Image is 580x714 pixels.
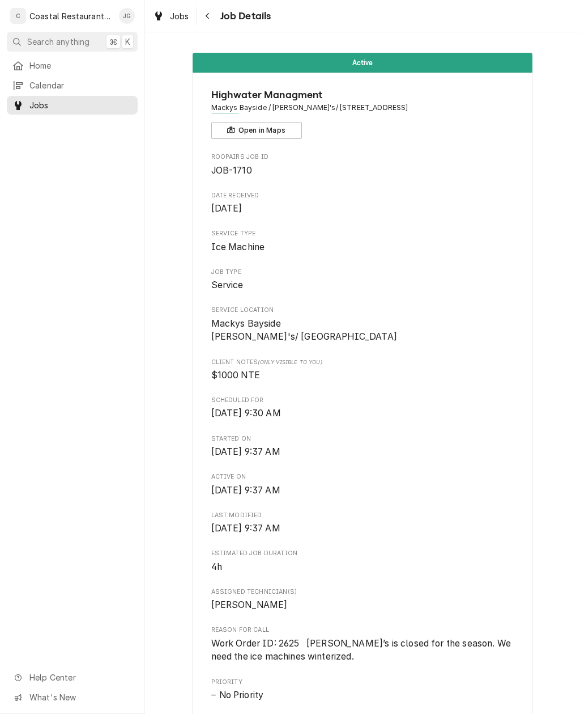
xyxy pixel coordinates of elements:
div: Scheduled For [211,396,514,420]
span: [DATE] 9:37 AM [211,446,280,457]
span: [DATE] 9:37 AM [211,523,280,534]
div: Client Information [211,87,514,139]
div: C [10,8,26,24]
span: Priority [211,688,514,702]
button: Open in Maps [211,122,302,139]
span: Service Type [211,229,514,238]
button: Search anything⌘K [7,32,138,52]
span: Date Received [211,191,514,200]
div: Service Location [211,306,514,344]
span: Name [211,87,514,103]
span: (Only Visible to You) [258,359,322,365]
span: Assigned Technician(s) [211,598,514,612]
span: Priority [211,678,514,687]
div: Last Modified [211,511,514,535]
div: Active On [211,472,514,497]
div: Reason For Call [211,626,514,664]
span: Started On [211,434,514,443]
div: Estimated Job Duration [211,549,514,573]
span: Work Order ID: 2625 [PERSON_NAME]’s is closed for the season. We need the ice machines winterized. [211,638,514,662]
span: [DATE] 9:30 AM [211,408,281,419]
span: [DATE] 9:37 AM [211,485,280,496]
div: Roopairs Job ID [211,153,514,177]
div: Assigned Technician(s) [211,588,514,612]
div: Priority [211,678,514,702]
span: Job Type [211,268,514,277]
div: James Gatton's Avatar [119,8,135,24]
span: Active [352,59,373,66]
a: Jobs [7,96,138,115]
span: Reason For Call [211,637,514,664]
span: [object Object] [211,369,514,382]
span: ⌘ [109,36,117,48]
span: Home [29,60,132,71]
div: Date Received [211,191,514,216]
span: Client Notes [211,358,514,367]
a: Go to Help Center [7,668,138,687]
div: Coastal Restaurant Repair [29,10,113,22]
button: Navigate back [199,7,217,25]
span: Scheduled For [211,407,514,420]
div: Job Type [211,268,514,292]
a: Go to What's New [7,688,138,707]
span: Last Modified [211,522,514,535]
span: Roopairs Job ID [211,153,514,162]
span: Active On [211,484,514,497]
span: Estimated Job Duration [211,549,514,558]
span: Calendar [29,79,132,91]
span: Service [211,280,244,290]
div: Started On [211,434,514,459]
span: 4h [211,561,222,572]
span: Job Details [217,9,271,24]
div: JG [119,8,135,24]
span: Service Location [211,317,514,344]
span: Help Center [29,671,131,683]
div: No Priority [211,688,514,702]
span: Last Modified [211,511,514,520]
div: Status [193,53,532,73]
span: K [125,36,130,48]
span: JOB-1710 [211,165,252,176]
span: Jobs [29,99,132,111]
span: Assigned Technician(s) [211,588,514,597]
span: Mackys Bayside [PERSON_NAME]'s/ [GEOGRAPHIC_DATA] [211,318,397,343]
span: Service Type [211,240,514,254]
span: Service Location [211,306,514,315]
span: Reason For Call [211,626,514,635]
div: Service Type [211,229,514,254]
a: Home [7,56,138,75]
span: [PERSON_NAME] [211,599,288,610]
span: Address [211,103,514,113]
span: Job Type [211,278,514,292]
span: Started On [211,445,514,459]
span: What's New [29,691,131,703]
span: Roopairs Job ID [211,164,514,178]
a: Calendar [7,76,138,95]
span: Active On [211,472,514,481]
span: Ice Machine [211,242,265,252]
span: $1000 NTE [211,370,260,381]
span: Estimated Job Duration [211,560,514,574]
span: Jobs [170,10,189,22]
span: Scheduled For [211,396,514,405]
span: [DATE] [211,203,242,214]
span: Search anything [27,36,89,48]
div: [object Object] [211,358,514,382]
a: Jobs [148,7,194,26]
span: Date Received [211,202,514,216]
